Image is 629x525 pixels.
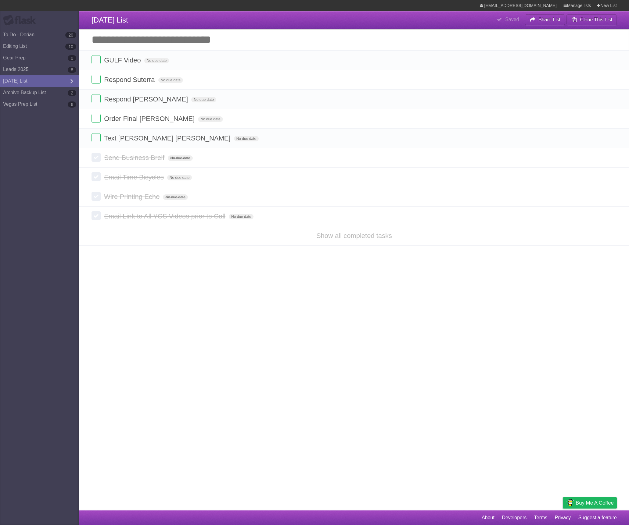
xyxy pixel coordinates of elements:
[234,136,259,141] span: No due date
[92,172,101,181] label: Done
[92,75,101,84] label: Done
[198,116,223,122] span: No due date
[158,77,183,83] span: No due date
[104,115,196,122] span: Order Final [PERSON_NAME]
[68,55,76,61] b: 0
[538,17,560,22] b: Share List
[92,211,101,220] label: Done
[191,97,216,102] span: No due date
[168,155,192,161] span: No due date
[580,17,612,22] b: Clone This List
[525,14,565,25] button: Share List
[104,76,156,83] span: Respond Suterra
[104,173,165,181] span: Email Time Bicycles
[104,193,161,200] span: Wire Printing Echo
[578,512,617,523] a: Suggest a feature
[167,175,192,180] span: No due date
[163,194,188,200] span: No due date
[68,101,76,108] b: 6
[104,154,166,161] span: Send Business Breif
[104,212,227,220] span: Email Link to All YCS Videos prior to Call
[92,192,101,201] label: Done
[505,17,519,22] b: Saved
[229,214,253,219] span: No due date
[92,114,101,123] label: Done
[92,133,101,142] label: Done
[92,55,101,64] label: Done
[316,232,392,239] a: Show all completed tasks
[563,497,617,509] a: Buy me a coffee
[534,512,548,523] a: Terms
[92,153,101,162] label: Done
[104,134,232,142] span: Text [PERSON_NAME] [PERSON_NAME]
[555,512,571,523] a: Privacy
[104,56,142,64] span: GULF Video
[502,512,527,523] a: Developers
[92,16,128,24] span: [DATE] List
[144,58,169,63] span: No due date
[566,498,574,508] img: Buy me a coffee
[566,14,617,25] button: Clone This List
[92,94,101,103] label: Done
[482,512,494,523] a: About
[68,67,76,73] b: 8
[68,90,76,96] b: 2
[3,15,40,26] div: Flask
[65,44,76,50] b: 10
[104,95,189,103] span: Respond [PERSON_NAME]
[576,498,614,508] span: Buy me a coffee
[65,32,76,38] b: 20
